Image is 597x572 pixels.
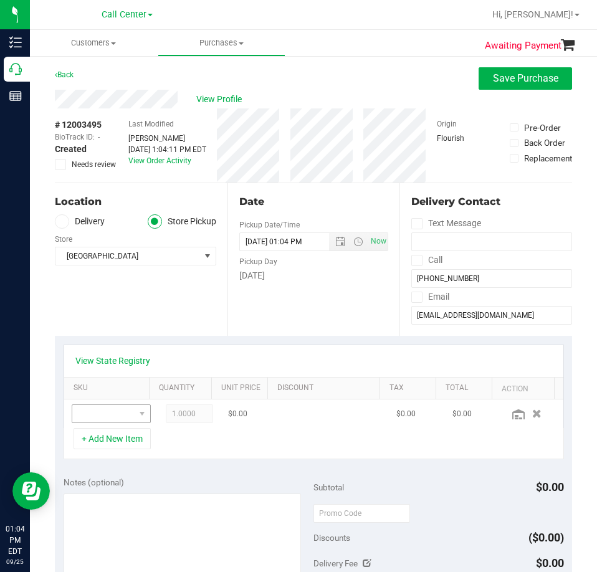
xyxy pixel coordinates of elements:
[313,482,344,492] span: Subtotal
[536,480,564,493] span: $0.00
[148,214,216,229] label: Store Pickup
[411,288,449,306] label: Email
[524,136,565,149] div: Back Order
[492,9,573,19] span: Hi, [PERSON_NAME]!
[524,152,572,164] div: Replacement
[411,251,442,269] label: Call
[277,383,375,393] a: Discount
[12,472,50,510] iframe: Resource center
[389,383,431,393] a: Tax
[411,232,572,251] input: Format: (999) 999-9999
[74,383,144,393] a: SKU
[239,194,389,209] div: Date
[536,556,564,570] span: $0.00
[55,70,74,79] a: Back
[9,63,22,75] inline-svg: Call Center
[200,247,216,265] span: select
[72,404,151,423] span: NO DATA FOUND
[313,504,410,523] input: Promo Code
[9,36,22,49] inline-svg: Inventory
[228,408,247,420] span: $0.00
[6,523,24,557] p: 01:04 PM EDT
[452,408,472,420] span: $0.00
[64,477,124,487] span: Notes (optional)
[128,118,174,130] label: Last Modified
[479,67,572,90] button: Save Purchase
[411,214,481,232] label: Text Message
[396,408,416,420] span: $0.00
[348,237,369,247] span: Open the time view
[239,269,389,282] div: [DATE]
[492,378,554,400] th: Action
[55,214,105,229] label: Delivery
[313,527,350,549] span: Discounts
[6,557,24,566] p: 09/25
[437,133,499,144] div: Flourish
[524,122,561,134] div: Pre-Order
[128,144,206,155] div: [DATE] 1:04:11 PM EDT
[55,234,72,245] label: Store
[9,90,22,102] inline-svg: Reports
[158,30,285,56] a: Purchases
[485,39,561,53] span: Awaiting Payment
[437,118,457,130] label: Origin
[368,232,389,250] span: Set Current date
[158,37,285,49] span: Purchases
[446,383,487,393] a: Total
[55,194,216,209] div: Location
[411,194,572,209] div: Delivery Contact
[411,269,572,288] input: Format: (999) 999-9999
[528,531,564,544] span: ($0.00)
[55,131,95,143] span: BioTrack ID:
[72,159,116,170] span: Needs review
[313,558,358,568] span: Delivery Fee
[128,156,191,165] a: View Order Activity
[363,559,371,568] i: Edit Delivery Fee
[74,428,151,449] button: + Add New Item
[30,30,158,56] a: Customers
[239,219,300,231] label: Pickup Date/Time
[55,247,200,265] span: [GEOGRAPHIC_DATA]
[102,9,146,20] span: Call Center
[159,383,206,393] a: Quantity
[55,118,102,131] span: # 12003495
[239,256,277,267] label: Pickup Day
[330,237,351,247] span: Open the date view
[221,383,262,393] a: Unit Price
[75,355,150,367] a: View State Registry
[30,37,158,49] span: Customers
[98,131,100,143] span: -
[493,72,558,84] span: Save Purchase
[55,143,87,156] span: Created
[128,133,206,144] div: [PERSON_NAME]
[196,93,246,106] span: View Profile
